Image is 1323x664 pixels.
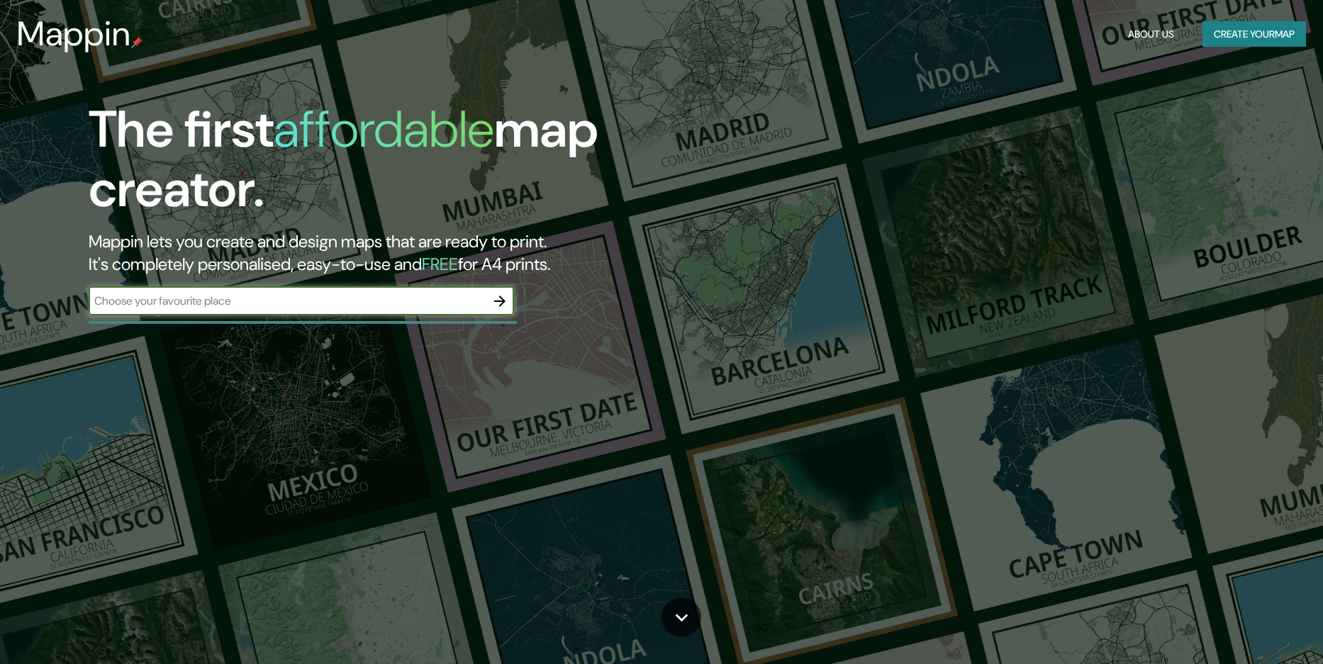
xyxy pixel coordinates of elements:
[17,14,131,54] h3: Mappin
[422,253,458,275] h5: FREE
[89,230,750,276] h2: Mappin lets you create and design maps that are ready to print. It's completely personalised, eas...
[89,293,486,309] input: Choose your favourite place
[1202,21,1306,47] button: Create yourmap
[274,96,494,162] h1: affordable
[89,100,750,230] h1: The first map creator.
[1122,21,1180,47] button: About Us
[131,37,143,48] img: mappin-pin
